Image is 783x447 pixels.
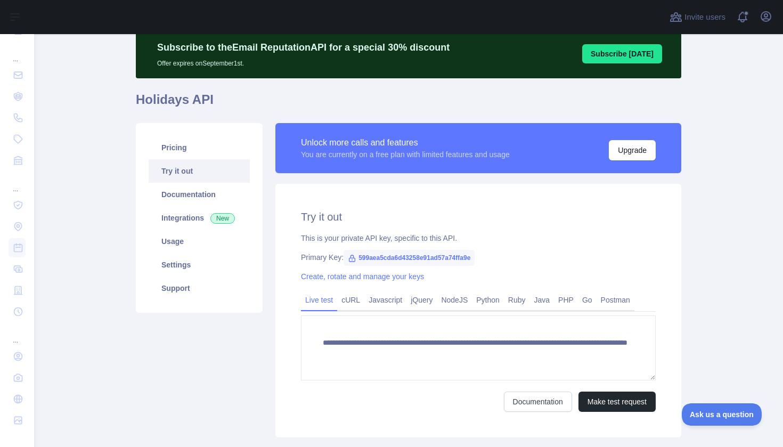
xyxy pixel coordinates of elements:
a: Support [149,277,250,300]
button: Invite users [667,9,728,26]
a: Live test [301,291,337,308]
a: Try it out [149,159,250,183]
a: Documentation [504,392,572,412]
button: Make test request [578,392,656,412]
p: Offer expires on September 1st. [157,55,450,68]
div: ... [9,323,26,345]
a: cURL [337,291,364,308]
p: Subscribe to the Email Reputation API for a special 30 % discount [157,40,450,55]
a: NodeJS [437,291,472,308]
a: Ruby [504,291,530,308]
div: Unlock more calls and features [301,136,510,149]
div: Primary Key: [301,252,656,263]
button: Subscribe [DATE] [582,44,662,63]
a: Go [578,291,597,308]
a: Usage [149,230,250,253]
a: Integrations New [149,206,250,230]
iframe: Toggle Customer Support [682,403,762,426]
button: Upgrade [609,140,656,160]
a: Javascript [364,291,406,308]
div: ... [9,172,26,193]
div: You are currently on a free plan with limited features and usage [301,149,510,160]
a: Create, rotate and manage your keys [301,272,424,281]
h2: Try it out [301,209,656,224]
a: Java [530,291,554,308]
a: Postman [597,291,634,308]
span: 599aea5cda6d43258e91ad57a74ffa9e [344,250,475,266]
a: Settings [149,253,250,277]
a: Python [472,291,504,308]
h1: Holidays API [136,91,681,117]
a: Documentation [149,183,250,206]
div: ... [9,42,26,63]
a: PHP [554,291,578,308]
span: New [210,213,235,224]
div: This is your private API key, specific to this API. [301,233,656,243]
a: jQuery [406,291,437,308]
a: Pricing [149,136,250,159]
span: Invite users [684,11,725,23]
